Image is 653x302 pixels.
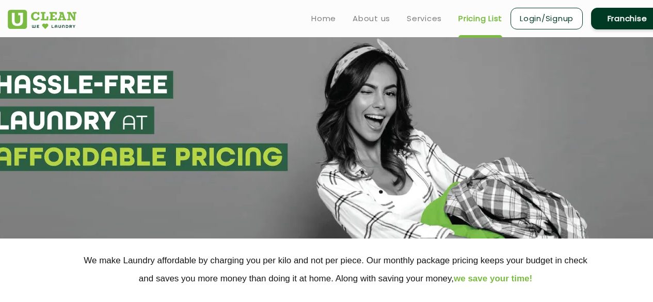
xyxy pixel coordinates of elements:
a: Services [407,12,442,25]
a: Login/Signup [511,8,583,29]
a: Pricing List [458,12,502,25]
a: About us [353,12,390,25]
span: we save your time! [454,274,532,283]
a: Home [311,12,336,25]
img: UClean Laundry and Dry Cleaning [8,10,76,29]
